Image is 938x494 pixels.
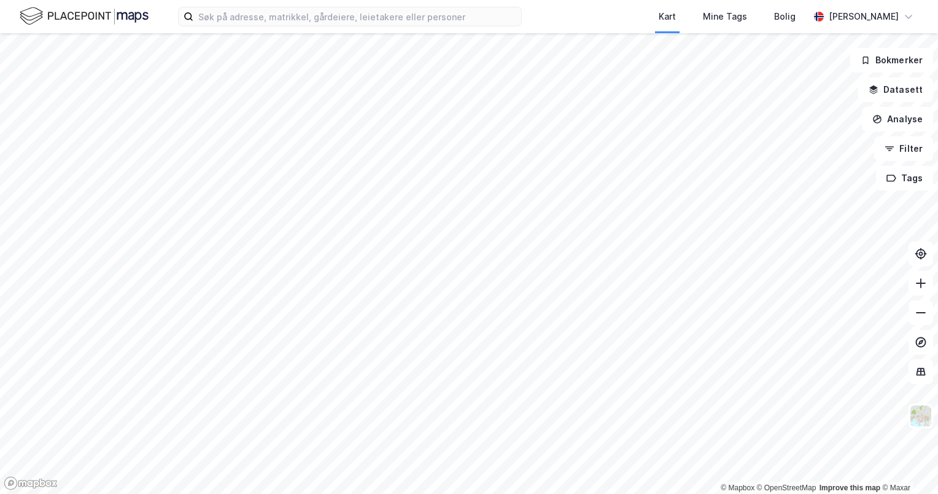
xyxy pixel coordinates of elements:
[193,7,521,26] input: Søk på adresse, matrikkel, gårdeiere, leietakere eller personer
[721,484,754,492] a: Mapbox
[909,404,932,428] img: Z
[874,136,933,161] button: Filter
[850,48,933,73] button: Bokmerker
[757,484,816,492] a: OpenStreetMap
[4,476,58,490] a: Mapbox homepage
[829,9,899,24] div: [PERSON_NAME]
[703,9,747,24] div: Mine Tags
[20,6,149,27] img: logo.f888ab2527a4732fd821a326f86c7f29.svg
[774,9,796,24] div: Bolig
[858,77,933,102] button: Datasett
[876,166,933,190] button: Tags
[659,9,676,24] div: Kart
[820,484,880,492] a: Improve this map
[862,107,933,131] button: Analyse
[877,435,938,494] iframe: Chat Widget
